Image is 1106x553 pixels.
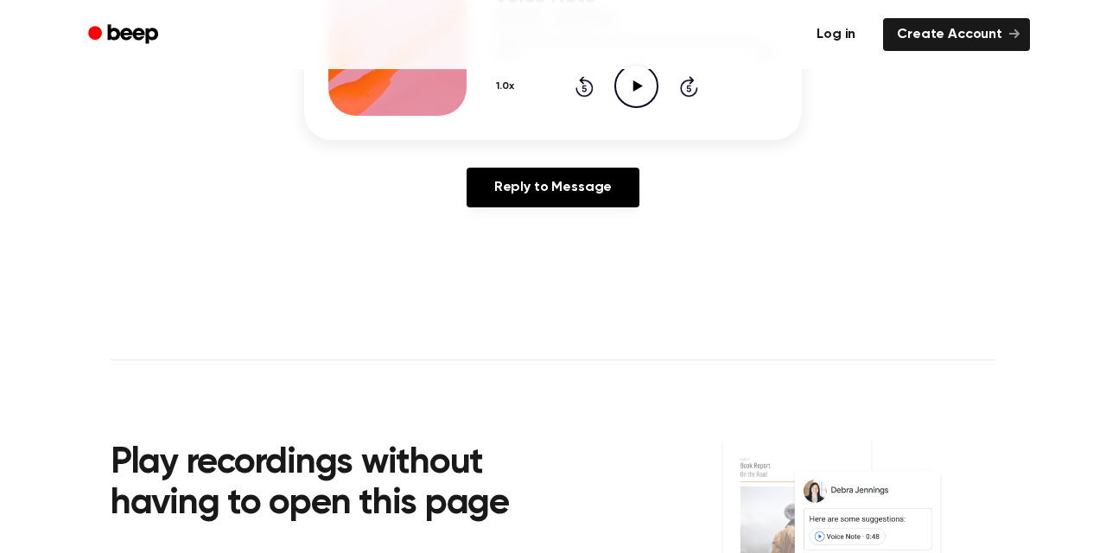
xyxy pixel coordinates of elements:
[467,168,639,207] a: Reply to Message
[494,72,520,101] button: 1.0x
[76,18,174,52] a: Beep
[111,443,576,525] h2: Play recordings without having to open this page
[799,15,873,54] a: Log in
[883,18,1030,51] a: Create Account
